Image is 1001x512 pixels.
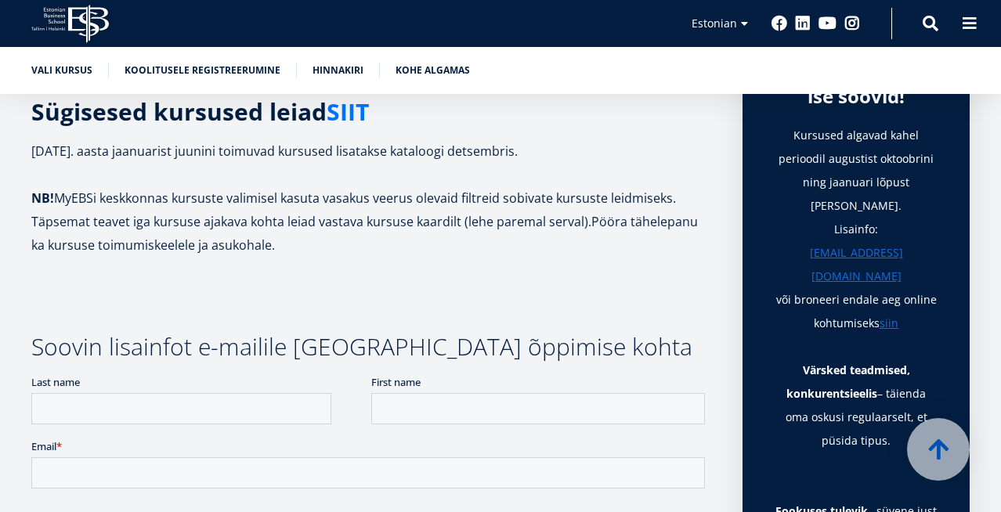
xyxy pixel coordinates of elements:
[31,63,92,78] a: Vali kursus
[819,16,837,31] a: Youtube
[313,63,363,78] a: Hinnakiri
[125,63,280,78] a: Koolitusele registreerumine
[774,124,938,359] h1: Kursused algavad kahel perioodil augustist oktoobrini ning jaanuari lõpust [PERSON_NAME]. Lisainf...
[31,139,711,257] p: [DATE]. aasta jaanuarist juunini toimuvad kursused lisatakse kataloogi detsembris. MyEBSi keskkon...
[795,16,811,31] a: Linkedin
[772,16,787,31] a: Facebook
[786,362,910,401] strong: Värsked teadmised, konkurentsieelis
[396,63,470,78] a: Kohe algamas
[327,100,369,124] a: SIIT
[880,312,898,335] a: siin
[774,241,938,288] a: [EMAIL_ADDRESS][DOMAIN_NAME]
[844,16,860,31] a: Instagram
[31,96,369,128] strong: Sügisesed kursused leiad
[774,38,938,108] div: Tule õpi just [PERSON_NAME] ise soovid!
[31,335,711,359] h3: Soovin lisainfot e-mailile [GEOGRAPHIC_DATA] õppimise kohta
[774,359,938,453] p: – täienda oma oskusi regulaarselt, et püsida tipus.
[31,189,54,207] strong: NB!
